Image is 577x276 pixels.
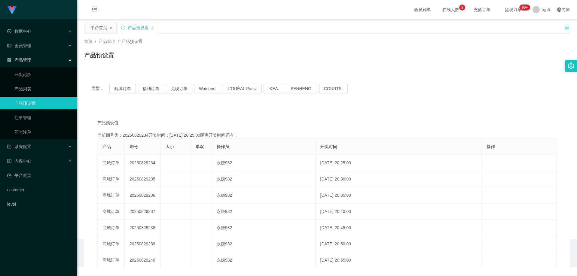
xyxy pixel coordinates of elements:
span: 期号 [130,144,138,149]
i: 图标: form [7,144,11,149]
span: 产品管理 [99,39,115,44]
span: 内容中心 [7,159,31,163]
button: COURTS. [319,84,348,93]
span: 系统配置 [7,144,31,149]
td: 商城订单 [98,204,125,220]
button: 福利订单 [138,84,164,93]
i: 图标: check-circle-o [7,29,11,33]
td: [DATE] 20:55:00 [316,252,482,268]
span: / [118,39,119,44]
td: 20250829236 [125,187,161,204]
td: [DATE] 20:50:00 [316,236,482,252]
button: IKEA. [264,84,284,93]
td: [DATE] 20:40:00 [316,204,482,220]
div: 2021 [82,254,572,260]
span: 充值订单 [471,8,493,12]
button: SENHENG. [286,84,317,93]
button: 兑现订单 [166,84,192,93]
span: 提现订单 [502,8,525,12]
td: 商城订单 [98,155,125,171]
span: 开奖时间 [320,144,337,149]
a: 产品列表 [14,83,72,95]
a: customer [7,184,72,196]
sup: 3 [459,5,465,11]
span: 首页 [84,39,93,44]
td: 永赚982 [212,171,316,187]
sup: 227 [519,5,530,11]
h1: 产品预设置 [84,51,114,60]
td: 20250829235 [125,171,161,187]
img: logo.9652507e.png [7,6,17,14]
td: 商城订单 [98,187,125,204]
td: 永赚982 [212,252,316,268]
span: 产品管理 [7,58,31,62]
i: 图标: menu-fold [84,0,105,20]
button: 商城订单 [109,84,136,93]
a: 开奖记录 [14,68,72,80]
span: / [95,39,96,44]
td: 商城订单 [98,220,125,236]
i: 图标: profile [7,159,11,163]
div: 产品预设置 [128,22,149,33]
button: L'ORÉAL Paris. [223,84,262,93]
span: 大小 [166,144,174,149]
i: 图标: unlock [564,24,570,30]
span: 产品预设值 [97,120,118,126]
span: 操作 [487,144,495,149]
i: 图标: close [151,26,154,30]
td: [DATE] 20:45:00 [316,220,482,236]
span: 会员管理 [7,43,31,48]
td: [DATE] 20:30:00 [316,171,482,187]
a: 产品预设置 [14,97,72,109]
a: 注单管理 [14,112,72,124]
td: 20250829239 [125,236,161,252]
i: 图标: setting [568,62,574,69]
td: [DATE] 20:35:00 [316,187,482,204]
a: 图标: dashboard平台首页 [7,169,72,181]
span: 在线人数 [439,8,462,12]
i: 图标: global [557,8,561,12]
span: 产品 [102,144,111,149]
td: 永赚982 [212,236,316,252]
td: 商城订单 [98,236,125,252]
button: Watsons. [194,84,221,93]
td: 永赚982 [212,155,316,171]
td: 商城订单 [98,171,125,187]
div: 当前期号为：20250829234开奖时间：[DATE] 20:25:00距离开奖时间还有： [97,132,557,138]
i: 图标: close [109,26,113,30]
td: 20250829234 [125,155,161,171]
td: 20250829237 [125,204,161,220]
span: 操作员 [217,144,229,149]
td: 永赚982 [212,204,316,220]
i: 图标: table [7,44,11,48]
td: 永赚982 [212,187,316,204]
span: 产品预设置 [121,39,142,44]
td: 20250829240 [125,252,161,268]
td: 商城订单 [98,252,125,268]
i: 图标: appstore-o [7,58,11,62]
span: 类型： [91,84,109,93]
td: 20250829238 [125,220,161,236]
div: 平台首页 [90,22,107,33]
a: 即时注单 [14,126,72,138]
td: 永赚982 [212,220,316,236]
td: [DATE] 20:25:00 [316,155,482,171]
a: level [7,198,72,210]
span: 数据中心 [7,29,31,34]
p: 3 [461,5,463,11]
span: 单双 [196,144,204,149]
i: 图标: sync [121,26,125,30]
